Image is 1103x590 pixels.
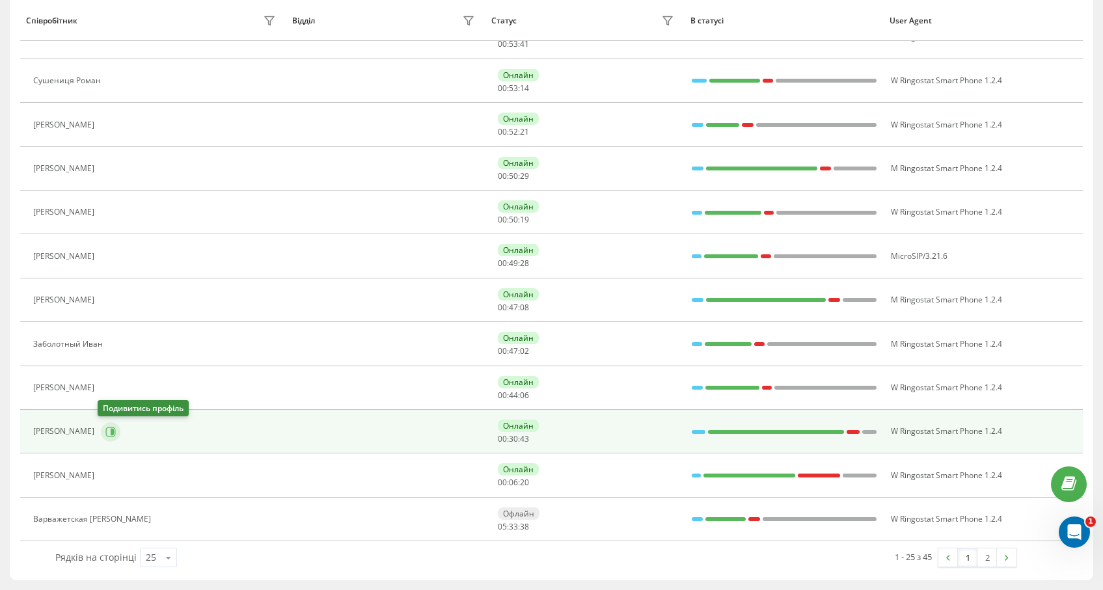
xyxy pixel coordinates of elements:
[1085,516,1096,527] span: 1
[509,214,518,225] span: 50
[509,83,518,94] span: 53
[520,521,529,532] span: 38
[520,38,529,49] span: 41
[498,521,507,532] span: 05
[33,120,98,129] div: [PERSON_NAME]
[498,40,529,49] div: : :
[520,433,529,444] span: 43
[498,391,529,400] div: : :
[690,16,877,25] div: В статусі
[895,550,932,563] div: 1 - 25 з 45
[520,345,529,356] span: 02
[498,38,507,49] span: 00
[498,214,507,225] span: 00
[33,427,98,436] div: [PERSON_NAME]
[891,163,1002,174] span: M Ringostat Smart Phone 1.2.4
[498,258,507,269] span: 00
[498,345,507,356] span: 00
[1059,516,1090,548] iframe: Intercom live chat
[498,170,507,181] span: 00
[498,172,529,181] div: : :
[498,259,529,268] div: : :
[520,126,529,137] span: 21
[891,206,1002,217] span: W Ringostat Smart Phone 1.2.4
[491,16,517,25] div: Статус
[891,338,1002,349] span: M Ringostat Smart Phone 1.2.4
[498,126,507,137] span: 00
[520,390,529,401] span: 06
[509,126,518,137] span: 52
[891,425,1002,436] span: W Ringostat Smart Phone 1.2.4
[55,551,137,563] span: Рядків на сторінці
[498,477,507,488] span: 00
[292,16,315,25] div: Відділ
[498,433,507,444] span: 00
[498,157,539,169] div: Онлайн
[509,258,518,269] span: 49
[498,84,529,93] div: : :
[33,515,154,524] div: Варважетская [PERSON_NAME]
[498,69,539,81] div: Онлайн
[890,16,1076,25] div: User Agent
[891,513,1002,524] span: W Ringostat Smart Phone 1.2.4
[33,252,98,261] div: [PERSON_NAME]
[509,302,518,313] span: 47
[958,548,977,567] a: 1
[520,214,529,225] span: 19
[498,332,539,344] div: Онлайн
[520,83,529,94] span: 14
[33,471,98,480] div: [PERSON_NAME]
[498,347,529,356] div: : :
[33,383,98,392] div: [PERSON_NAME]
[33,33,98,42] div: [PERSON_NAME]
[26,16,77,25] div: Співробітник
[498,244,539,256] div: Онлайн
[33,208,98,217] div: [PERSON_NAME]
[891,75,1002,86] span: W Ringostat Smart Phone 1.2.4
[509,38,518,49] span: 53
[498,288,539,301] div: Онлайн
[891,470,1002,481] span: W Ringostat Smart Phone 1.2.4
[98,400,189,416] div: Подивитись профіль
[498,420,539,432] div: Онлайн
[498,507,539,520] div: Офлайн
[509,433,518,444] span: 30
[33,164,98,173] div: [PERSON_NAME]
[498,478,529,487] div: : :
[498,83,507,94] span: 00
[498,200,539,213] div: Онлайн
[520,302,529,313] span: 08
[509,170,518,181] span: 50
[977,548,997,567] a: 2
[498,303,529,312] div: : :
[891,250,947,261] span: MicroSIP/3.21.6
[498,435,529,444] div: : :
[891,119,1002,130] span: W Ringostat Smart Phone 1.2.4
[146,551,156,564] div: 25
[498,522,529,531] div: : :
[509,390,518,401] span: 44
[498,390,507,401] span: 00
[520,170,529,181] span: 29
[520,477,529,488] span: 20
[498,376,539,388] div: Онлайн
[498,215,529,224] div: : :
[33,295,98,304] div: [PERSON_NAME]
[891,382,1002,393] span: W Ringostat Smart Phone 1.2.4
[33,340,106,349] div: Заболотный Иван
[520,258,529,269] span: 28
[33,76,104,85] div: Сушениця Роман
[498,302,507,313] span: 00
[498,127,529,137] div: : :
[498,463,539,476] div: Онлайн
[509,345,518,356] span: 47
[509,521,518,532] span: 33
[891,294,1002,305] span: M Ringostat Smart Phone 1.2.4
[509,477,518,488] span: 06
[498,113,539,125] div: Онлайн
